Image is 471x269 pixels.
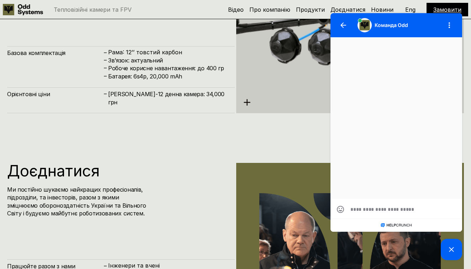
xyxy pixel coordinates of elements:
[108,262,228,269] p: Інженери та вчені
[108,72,228,80] h4: Батарея: 6s4p, 20,000 mAh
[296,6,325,13] a: Продукти
[329,11,464,262] iframe: HelpCrunch
[330,6,365,13] a: Доєднатися
[228,6,244,13] a: Відео
[249,6,290,13] a: Про компанію
[7,163,222,179] h1: Доєднатися
[108,90,228,106] h4: [PERSON_NAME]-12 денна камера: 34,000 грн
[104,64,107,72] h4: –
[54,7,132,12] p: Тепловізійні камери та FPV
[104,56,107,64] h4: –
[7,49,103,57] h4: Базова комплектація
[108,49,228,56] p: Рама: 12’’ товстий карбон
[104,49,107,56] h4: –
[371,6,393,13] a: Новини
[108,64,228,72] h4: Робоче корисне навантаження: до 400 гр
[104,90,107,98] h4: –
[7,186,150,218] h4: Ми постійно шукаємо найкращих професіоналів, підрозділи, та інвесторів, разом з якими зміцнюємо о...
[104,72,107,80] h4: –
[433,6,461,13] a: Замовити
[7,90,103,98] h4: Орієнтовні ціни
[108,56,228,64] h4: Зв’язок: актуальний
[405,7,416,12] p: Eng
